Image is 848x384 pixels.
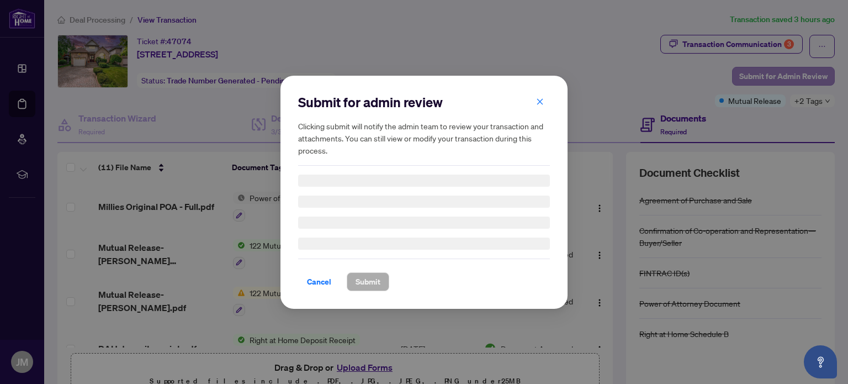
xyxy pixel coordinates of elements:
button: Open asap [804,345,837,378]
span: close [536,97,544,105]
button: Cancel [298,272,340,291]
h5: Clicking submit will notify the admin team to review your transaction and attachments. You can st... [298,120,550,156]
span: Cancel [307,273,331,291]
button: Submit [347,272,389,291]
h2: Submit for admin review [298,93,550,111]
